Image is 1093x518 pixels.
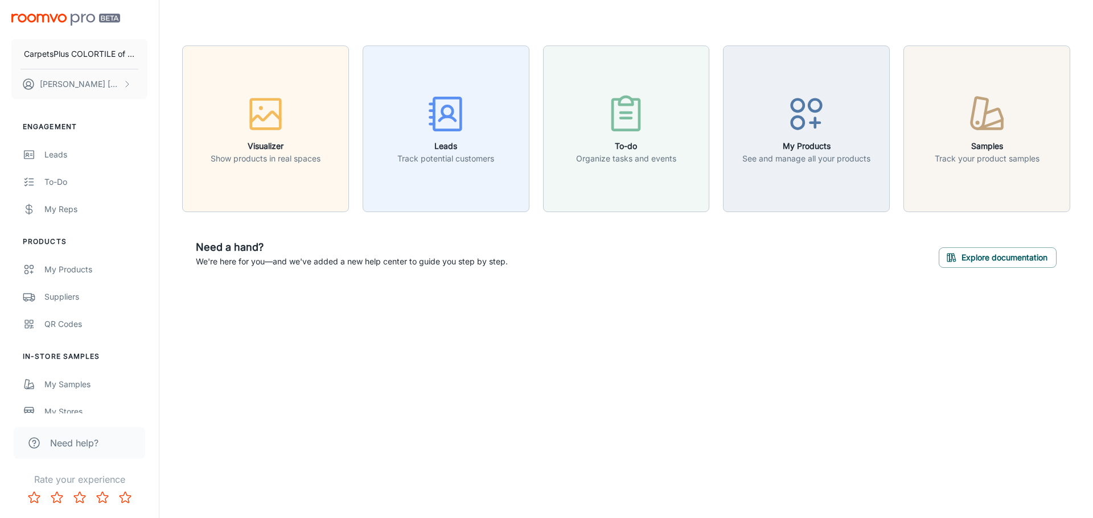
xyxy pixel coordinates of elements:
p: CarpetsPlus COLORTILE of Bozeman [24,48,135,60]
div: My Reps [44,203,147,216]
button: VisualizerShow products in real spaces [182,45,349,212]
h6: Need a hand? [196,239,508,255]
button: To-doOrganize tasks and events [543,45,710,212]
button: My ProductsSee and manage all your products [723,45,890,212]
p: We're here for you—and we've added a new help center to guide you step by step. [196,255,508,268]
button: Explore documentation [939,247,1057,268]
div: Suppliers [44,291,147,303]
a: LeadsTrack potential customers [363,122,529,134]
h6: My Products [742,140,870,152]
div: QR Codes [44,318,147,330]
a: My ProductsSee and manage all your products [723,122,890,134]
div: My Products [44,263,147,276]
a: Explore documentation [939,251,1057,262]
p: Track your product samples [935,152,1039,165]
div: To-do [44,176,147,188]
p: Track potential customers [397,152,494,165]
h6: To-do [576,140,676,152]
h6: Visualizer [211,140,320,152]
p: See and manage all your products [742,152,870,165]
img: Roomvo PRO Beta [11,14,120,26]
button: SamplesTrack your product samples [903,45,1070,212]
h6: Leads [397,140,494,152]
button: CarpetsPlus COLORTILE of Bozeman [11,39,147,69]
button: LeadsTrack potential customers [363,45,529,212]
div: Leads [44,148,147,161]
a: SamplesTrack your product samples [903,122,1070,134]
button: [PERSON_NAME] [PERSON_NAME] [11,69,147,99]
a: To-doOrganize tasks and events [543,122,710,134]
p: Organize tasks and events [576,152,676,165]
p: Show products in real spaces [211,152,320,165]
h6: Samples [935,140,1039,152]
p: [PERSON_NAME] [PERSON_NAME] [40,78,120,90]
